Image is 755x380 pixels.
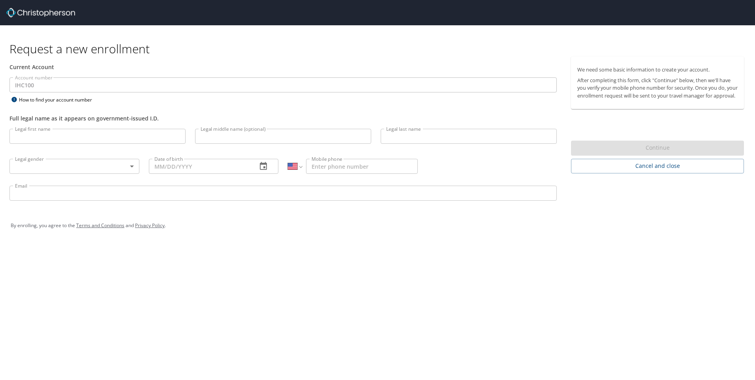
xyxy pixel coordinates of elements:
p: We need some basic information to create your account. [577,66,738,73]
button: Cancel and close [571,159,744,173]
a: Terms and Conditions [76,222,124,229]
img: cbt logo [6,8,75,17]
h1: Request a new enrollment [9,41,750,56]
div: Current Account [9,63,557,71]
a: Privacy Policy [135,222,165,229]
div: By enrolling, you agree to the and . [11,216,744,235]
div: Full legal name as it appears on government-issued I.D. [9,114,557,122]
input: Enter phone number [306,159,418,174]
span: Cancel and close [577,161,738,171]
p: After completing this form, click "Continue" below, then we'll have you verify your mobile phone ... [577,77,738,100]
div: How to find your account number [9,95,108,105]
input: MM/DD/YYYY [149,159,251,174]
div: ​ [9,159,139,174]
